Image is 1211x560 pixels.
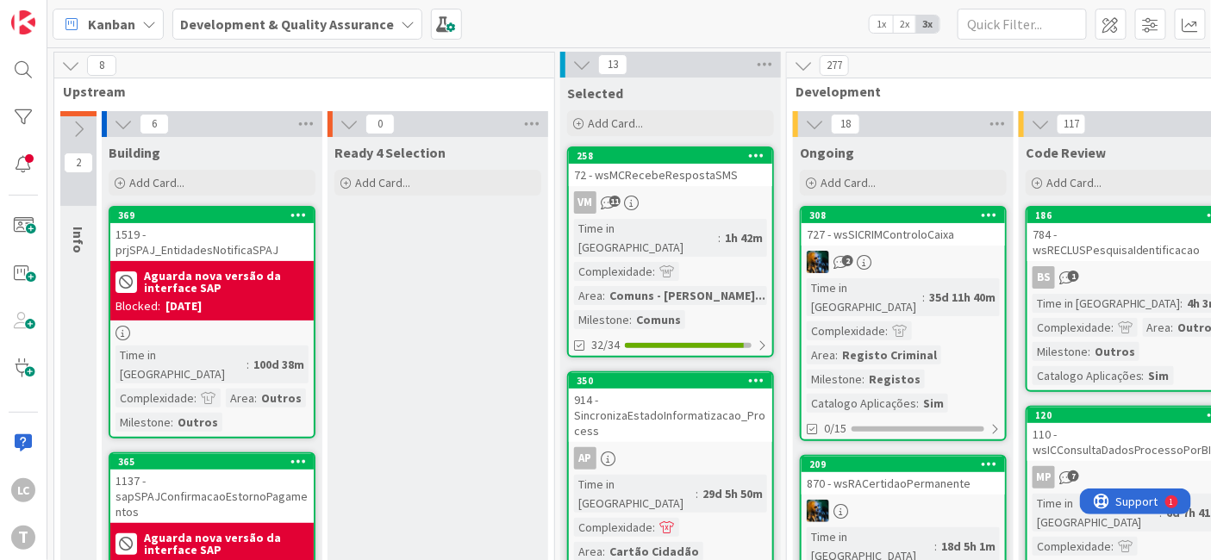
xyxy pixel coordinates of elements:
span: 0/15 [824,420,846,438]
div: 1 [90,7,94,21]
div: Catalogo Aplicações [807,394,916,413]
div: AP [569,447,772,470]
div: 209 [809,458,1005,470]
div: Time in [GEOGRAPHIC_DATA] [1033,294,1181,313]
div: 870 - wsRACertidaoPermanente [802,472,1005,495]
div: 1519 - prjSPAJ_EntidadesNotificaSPAJ [110,223,314,261]
div: 350914 - SincronizaEstadoInformatizacao_Process [569,373,772,442]
span: 117 [1057,114,1086,134]
span: : [835,345,838,364]
span: : [1088,342,1090,361]
a: 308727 - wsSICRIMControloCaixaJCTime in [GEOGRAPHIC_DATA]:35d 11h 40mComplexidade:Area:Registo Cr... [800,206,1007,441]
span: Ongoing [800,144,854,161]
span: : [171,413,173,432]
div: 29d 5h 50m [698,484,767,503]
div: MP [1033,466,1055,488]
span: : [652,262,655,281]
span: : [1171,318,1174,337]
span: : [1111,318,1114,337]
span: 277 [820,55,849,76]
span: 32/34 [591,336,620,354]
div: Area [574,286,602,305]
span: Kanban [88,14,135,34]
span: Add Card... [821,175,876,190]
span: 18 [831,114,860,134]
div: 25872 - wsMCRecebeRespostaSMS [569,148,772,186]
div: Milestone [807,370,862,389]
div: 308 [802,208,1005,223]
div: [DATE] [165,297,202,315]
div: Area [1143,318,1171,337]
div: 18d 5h 1m [937,537,1000,556]
div: 727 - wsSICRIMControloCaixa [802,223,1005,246]
span: Add Card... [355,175,410,190]
span: : [885,321,888,340]
span: 7 [1068,470,1079,482]
span: Add Card... [588,115,643,131]
b: Aguarda nova versão da interface SAP [144,270,309,294]
img: JC [807,251,829,273]
span: : [922,288,925,307]
b: Development & Quality Assurance [180,16,394,33]
div: T [11,526,35,550]
span: Code Review [1026,144,1106,161]
div: 258 [569,148,772,164]
img: Visit kanbanzone.com [11,10,35,34]
input: Quick Filter... [958,9,1087,40]
span: : [247,355,249,374]
div: Comuns - [PERSON_NAME]... [605,286,770,305]
span: : [652,518,655,537]
div: 308 [809,209,1005,221]
div: Milestone [1033,342,1088,361]
div: Complexidade [1033,318,1111,337]
div: Complexidade [115,389,194,408]
span: 2x [893,16,916,33]
div: Outros [257,389,306,408]
div: LC [11,478,35,502]
div: 1h 42m [721,228,767,247]
div: Milestone [115,413,171,432]
div: Area [226,389,254,408]
span: 1 [1068,271,1079,282]
div: 914 - SincronizaEstadoInformatizacao_Process [569,389,772,442]
div: AP [574,447,596,470]
div: Time in [GEOGRAPHIC_DATA] [574,475,696,513]
div: Complexidade [1033,537,1111,556]
span: 13 [598,54,627,75]
div: Time in [GEOGRAPHIC_DATA] [1033,494,1160,532]
span: : [629,310,632,329]
span: Selected [567,84,623,102]
span: 8 [87,55,116,76]
div: Time in [GEOGRAPHIC_DATA] [807,278,922,316]
a: 3691519 - prjSPAJ_EntidadesNotificaSPAJAguarda nova versão da interface SAPBlocked:[DATE]Time in ... [109,206,315,439]
span: : [696,484,698,503]
div: Catalogo Aplicações [1033,366,1142,385]
div: Outros [1090,342,1139,361]
span: : [1111,537,1114,556]
div: Blocked: [115,297,160,315]
div: 3691519 - prjSPAJ_EntidadesNotificaSPAJ [110,208,314,261]
span: : [916,394,919,413]
div: 209870 - wsRACertidaoPermanente [802,457,1005,495]
span: : [254,389,257,408]
div: Milestone [574,310,629,329]
div: Outros [173,413,222,432]
div: 369 [110,208,314,223]
div: 350 [577,375,772,387]
span: 3x [916,16,939,33]
span: : [602,286,605,305]
span: : [718,228,721,247]
div: 258 [577,150,772,162]
span: 0 [365,114,395,134]
div: 365 [118,456,314,468]
span: 11 [609,196,621,207]
span: Add Card... [129,175,184,190]
div: Area [807,345,835,364]
span: 2 [842,255,853,266]
span: Upstream [63,83,533,100]
div: Time in [GEOGRAPHIC_DATA] [574,219,718,257]
span: : [1142,366,1145,385]
div: Registo Criminal [838,345,941,364]
div: 1137 - sapSPAJConfirmacaoEstornoPagamentos [110,470,314,523]
b: Aguarda nova versão da interface SAP [144,532,309,556]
